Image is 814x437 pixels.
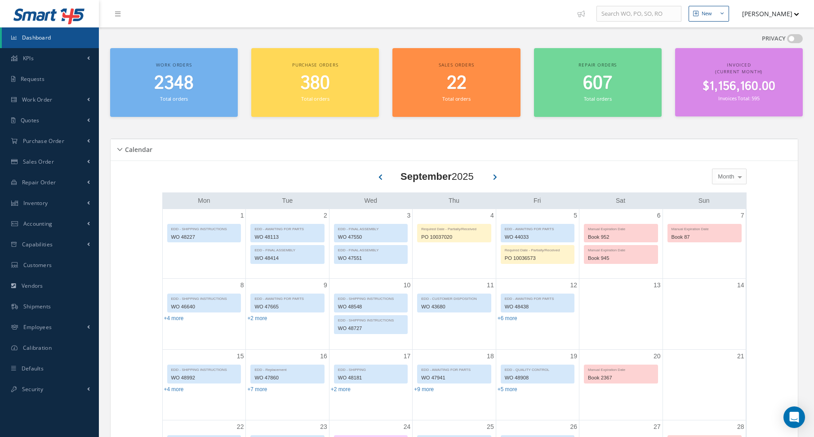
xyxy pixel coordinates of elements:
[532,195,543,206] a: Friday
[663,349,746,420] td: September 21, 2025
[584,365,657,373] div: Manual Expiration Date
[322,209,329,222] a: September 2, 2025
[246,279,329,350] td: September 9, 2025
[196,195,212,206] a: Monday
[251,232,324,242] div: WO 48113
[413,279,496,350] td: September 11, 2025
[501,302,574,312] div: WO 48438
[23,199,48,207] span: Inventory
[584,95,612,102] small: Total orders
[402,420,413,433] a: September 24, 2025
[718,95,760,102] small: Invoices Total: 595
[501,253,574,263] div: PO 10036573
[439,62,474,68] span: Sales orders
[501,224,574,232] div: EDD - AWAITING FOR PARTS
[596,6,681,22] input: Search WO, PO, SO, RO
[334,232,407,242] div: WO 47550
[334,323,407,334] div: WO 48727
[163,279,246,350] td: September 8, 2025
[663,209,746,279] td: September 7, 2025
[22,385,43,393] span: Security
[334,316,407,323] div: EDD - SHIPPING INSTRUCTIONS
[22,178,56,186] span: Repair Order
[300,71,330,96] span: 380
[246,349,329,420] td: September 16, 2025
[402,350,413,363] a: September 17, 2025
[418,224,490,232] div: Required Date - Partially/Received
[246,209,329,279] td: September 2, 2025
[762,34,786,43] label: PRIVACY
[23,261,52,269] span: Customers
[655,209,663,222] a: September 6, 2025
[735,279,746,292] a: September 14, 2025
[22,241,53,248] span: Capabilities
[334,253,407,263] div: WO 47551
[496,349,579,420] td: September 19, 2025
[160,95,188,102] small: Total orders
[322,279,329,292] a: September 9, 2025
[164,315,184,321] a: Show 4 more events
[584,224,657,232] div: Manual Expiration Date
[168,373,241,383] div: WO 48992
[569,350,579,363] a: September 19, 2025
[727,62,751,68] span: Invoiced
[168,232,241,242] div: WO 48227
[652,350,663,363] a: September 20, 2025
[235,350,246,363] a: September 15, 2025
[168,365,241,373] div: EDD - SHIPPING INSTRUCTIONS
[239,209,246,222] a: September 1, 2025
[280,195,295,206] a: Tuesday
[569,420,579,433] a: September 26, 2025
[534,48,662,117] a: Repair orders 607 Total orders
[697,195,712,206] a: Sunday
[716,172,734,181] span: Month
[418,365,490,373] div: EDD - AWAITING FOR PARTS
[579,279,663,350] td: September 13, 2025
[164,386,184,392] a: Show 4 more events
[163,349,246,420] td: September 15, 2025
[584,245,657,253] div: Manual Expiration Date
[715,68,762,75] span: (Current Month)
[584,373,657,383] div: Book 2367
[735,350,746,363] a: September 21, 2025
[156,62,191,68] span: Work orders
[413,349,496,420] td: September 18, 2025
[22,96,53,103] span: Work Order
[501,373,574,383] div: WO 48908
[301,95,329,102] small: Total orders
[23,303,51,310] span: Shipments
[334,373,407,383] div: WO 48181
[485,279,496,292] a: September 11, 2025
[703,78,775,95] span: $1,156,160.00
[334,294,407,302] div: EDD - SHIPPING INSTRUCTIONS
[251,373,324,383] div: WO 47860
[702,10,712,18] div: New
[329,279,412,350] td: September 10, 2025
[334,245,407,253] div: EDD - FINAL ASSEMBLY
[668,224,741,232] div: Manual Expiration Date
[23,344,52,352] span: Calibration
[739,209,746,222] a: September 7, 2025
[652,420,663,433] a: September 27, 2025
[569,279,579,292] a: September 12, 2025
[402,279,413,292] a: September 10, 2025
[501,365,574,373] div: EDD - QUALITY CONTROL
[498,386,517,392] a: Show 5 more events
[23,137,64,145] span: Purchase Order
[318,420,329,433] a: September 23, 2025
[251,365,324,373] div: EDD - Replacement
[400,169,474,184] div: 2025
[292,62,338,68] span: Purchase orders
[22,282,43,290] span: Vendors
[329,349,412,420] td: September 17, 2025
[578,62,617,68] span: Repair orders
[418,294,490,302] div: EDD - CUSTOMER DISPOSITION
[501,232,574,242] div: WO 44033
[331,386,351,392] a: Show 2 more events
[418,373,490,383] div: WO 47941
[675,48,803,116] a: Invoiced (Current Month) $1,156,160.00 Invoices Total: 595
[239,279,246,292] a: September 8, 2025
[362,195,379,206] a: Wednesday
[663,279,746,350] td: September 14, 2025
[235,420,246,433] a: September 22, 2025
